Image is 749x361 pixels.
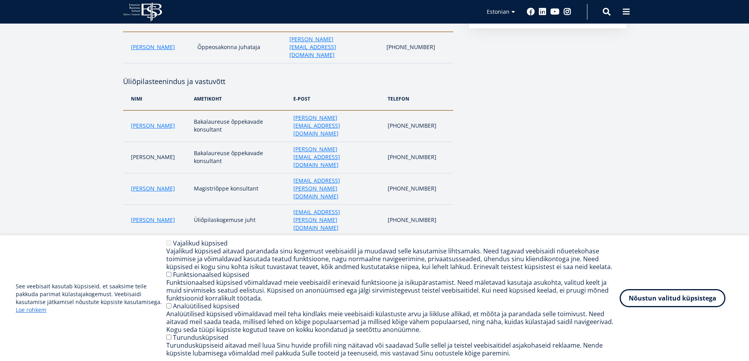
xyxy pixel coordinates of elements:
label: Vajalikud küpsised [173,239,228,247]
th: nimi [123,87,190,110]
td: [PHONE_NUMBER] [384,173,453,205]
a: Instagram [563,8,571,16]
a: [PERSON_NAME] [131,216,175,224]
a: [PERSON_NAME][EMAIL_ADDRESS][DOMAIN_NAME] [289,35,378,59]
td: Magistriõppe konsultant [190,173,289,205]
p: See veebisait kasutab küpsiseid, et saaksime teile pakkuda parimat külastajakogemust. Veebisaidi ... [16,282,166,314]
td: Bakalaureuse õppekavade konsultant [190,142,289,173]
a: [PERSON_NAME] [131,185,175,192]
p: [PHONE_NUMBER] [388,216,445,224]
a: Facebook [527,8,535,16]
td: [PHONE_NUMBER] [383,32,453,63]
a: Youtube [550,8,559,16]
td: [PERSON_NAME] [123,142,190,173]
th: e-post [289,87,384,110]
div: Turundusküpsiseid aitavad meil luua Sinu huvide profiili ning näitavad või saadavad Sulle sellel ... [166,341,620,357]
td: [PHONE_NUMBER] [384,142,453,173]
label: Turundusküpsised [173,333,228,342]
button: Nõustun valitud küpsistega [620,289,725,307]
div: Analüütilised küpsised võimaldavad meil teha kindlaks meie veebisaidi külastuste arvu ja liikluse... [166,310,620,334]
a: Loe rohkem [16,306,46,314]
a: [PERSON_NAME][EMAIL_ADDRESS][DOMAIN_NAME] [293,114,380,137]
a: [PERSON_NAME] [131,43,175,51]
h4: Üliõpilasteenindus ja vastuvõtt [123,64,453,87]
a: [EMAIL_ADDRESS][PERSON_NAME][DOMAIN_NAME] [293,208,380,232]
a: [EMAIL_ADDRESS][PERSON_NAME][DOMAIN_NAME] [293,177,380,200]
a: Linkedin [539,8,547,16]
div: Funktsionaalsed küpsised võimaldavad meie veebisaidil erinevaid funktsioone ja isikupärastamist. ... [166,279,620,302]
td: Üliõpilaskogemuse juht [190,205,289,236]
th: ametikoht [190,87,289,110]
td: [PHONE_NUMBER] [384,110,453,142]
a: [PERSON_NAME] [131,122,175,130]
td: Õppeosakonna juhataja [193,32,286,63]
td: Bakalaureuse õppekavade konsultant [190,110,289,142]
a: [PERSON_NAME][EMAIL_ADDRESS][DOMAIN_NAME] [293,145,380,169]
label: Analüütilised küpsised [173,302,239,310]
div: Vajalikud küpsised aitavad parandada sinu kogemust veebisaidil ja muudavad selle kasutamise lihts... [166,247,620,271]
label: Funktsionaalsed küpsised [173,270,249,279]
th: telefon [384,87,453,110]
